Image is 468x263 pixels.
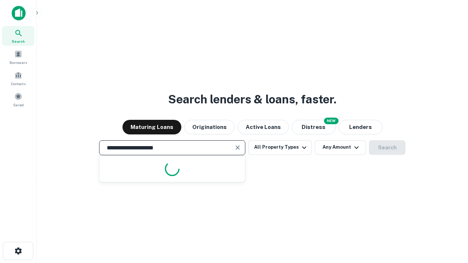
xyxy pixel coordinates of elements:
button: Any Amount [315,140,366,155]
h3: Search lenders & loans, faster. [168,91,336,108]
button: Clear [233,142,243,153]
button: All Property Types [248,140,312,155]
span: Borrowers [10,60,27,65]
img: capitalize-icon.png [12,6,26,20]
a: Search [2,26,34,46]
span: Saved [13,102,24,108]
a: Borrowers [2,47,34,67]
a: Contacts [2,68,34,88]
span: Contacts [11,81,26,87]
button: Search distressed loans with lien and other non-mortgage details. [292,120,336,134]
button: Active Loans [238,120,289,134]
a: Saved [2,89,34,109]
iframe: Chat Widget [431,205,468,240]
button: Lenders [339,120,382,134]
button: Maturing Loans [122,120,181,134]
button: Originations [184,120,235,134]
span: Search [12,38,25,44]
div: NEW [324,118,339,124]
